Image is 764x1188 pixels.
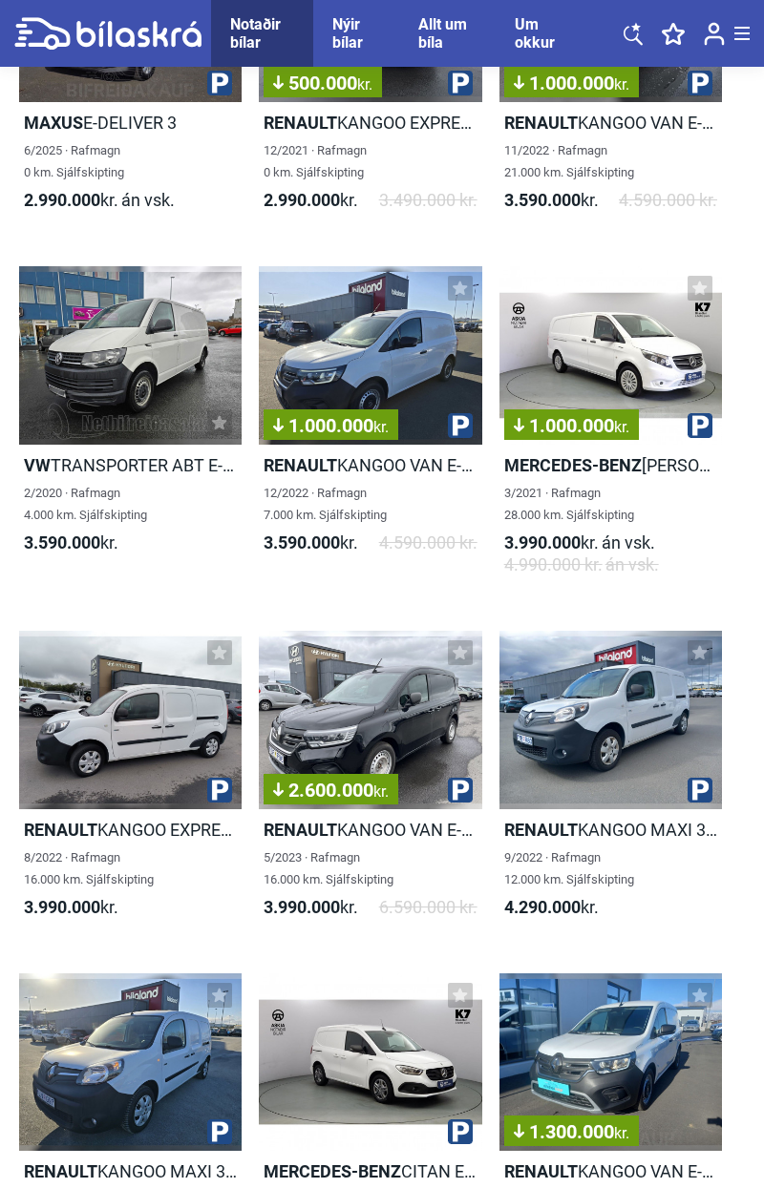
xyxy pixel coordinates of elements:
[19,1160,242,1182] h2: KANGOO MAXI 33KWH
[264,1161,401,1181] b: Mercedes-Benz
[688,71,712,95] img: parking.png
[504,531,655,553] span: kr.
[704,22,725,46] img: user-login.svg
[499,266,722,593] a: 1.000.000kr.Mercedes-Benz[PERSON_NAME] E BUISNESS3/2021 · Rafmagn28.000 km. Sjálfskipting3.990.00...
[504,896,599,918] span: kr.
[504,553,659,575] span: 4.990.000 kr.
[264,532,340,552] b: 3.590.000
[499,112,722,134] h2: KANGOO VAN E-TECH ELECTRI
[207,778,232,802] img: parking.png
[259,454,481,476] h2: KANGOO VAN E-TECH 45KWH
[504,113,578,133] b: Renault
[379,531,477,553] span: 4.590.000 kr.
[264,531,358,553] span: kr.
[688,778,712,802] img: parking.png
[448,413,473,438] img: parking.png
[259,819,481,841] h2: KANGOO VAN E-TECH 45KWH
[448,1119,473,1144] img: parking.png
[373,418,389,436] span: kr.
[24,896,118,918] span: kr.
[259,266,481,593] a: 1.000.000kr.RenaultKANGOO VAN E-TECH 45KWH12/2022 · Rafmagn7.000 km. Sjálfskipting3.590.000kr.4.5...
[514,416,629,435] span: 1.000.000
[619,189,717,211] span: 4.590.000 kr.
[514,73,629,93] span: 1.000.000
[264,486,387,522] span: 12/2022 · Rafmagn 7.000 km. Sjálfskipting
[230,15,294,52] a: Notaðir bílar
[504,1161,578,1181] b: Renault
[499,631,722,935] a: RenaultKANGOO MAXI 33KWH9/2022 · Rafmagn12.000 km. Sjálfskipting4.290.000kr.
[264,189,358,211] span: kr.
[259,1160,481,1182] h2: CITAN E MILLILANGUR BUSINESS
[373,782,389,801] span: kr.
[264,897,340,917] b: 3.990.000
[24,532,100,552] b: 3.590.000
[504,189,599,211] span: kr.
[504,897,581,917] b: 4.290.000
[448,71,473,95] img: parking.png
[515,15,566,52] a: Um okkur
[24,190,100,210] b: 2.990.000
[379,189,477,211] span: 3.490.000 kr.
[19,454,242,476] h2: TRANSPORTER ABT E- T6 L2H1
[259,631,481,935] a: 2.600.000kr.RenaultKANGOO VAN E-TECH 45KWH5/2023 · Rafmagn16.000 km. Sjálfskipting3.990.000kr.6.5...
[273,73,372,93] span: 500.000
[259,112,481,134] h2: KANGOO EXPRESS Z.E.
[504,190,581,210] b: 3.590.000
[264,143,367,179] span: 12/2021 · Rafmagn 0 km. Sjálfskipting
[24,143,124,179] span: 6/2025 · Rafmagn 0 km. Sjálfskipting
[504,532,581,552] b: 3.990.000
[19,819,242,841] h2: KANGOO EXPRESS Z.E. 33KWH
[504,820,578,840] b: Renault
[264,850,393,886] span: 5/2023 · Rafmagn 16.000 km. Sjálfskipting
[614,75,629,94] span: kr.
[19,631,242,935] a: RenaultKANGOO EXPRESS Z.E. 33KWH8/2022 · Rafmagn16.000 km. Sjálfskipting3.990.000kr.
[499,819,722,841] h2: KANGOO MAXI 33KWH
[614,418,629,436] span: kr.
[499,454,722,476] h2: [PERSON_NAME] E BUISNESS
[24,897,100,917] b: 3.990.000
[24,850,154,886] span: 8/2022 · Rafmagn 16.000 km. Sjálfskipting
[448,778,473,802] img: parking.png
[207,71,232,95] img: parking.png
[418,15,477,52] a: Allt um bíla
[207,1119,232,1144] img: parking.png
[504,850,634,886] span: 9/2022 · Rafmagn 12.000 km. Sjálfskipting
[24,189,175,211] span: kr.
[273,416,389,435] span: 1.000.000
[504,143,634,179] span: 11/2022 · Rafmagn 21.000 km. Sjálfskipting
[357,75,372,94] span: kr.
[264,455,337,475] b: Renault
[24,486,147,522] span: 2/2020 · Rafmagn 4.000 km. Sjálfskipting
[273,781,389,800] span: 2.600.000
[24,820,97,840] b: Renault
[688,413,712,438] img: parking.png
[264,113,337,133] b: Renault
[504,455,642,475] b: Mercedes-Benz
[19,112,242,134] h2: E-DELIVER 3
[264,820,337,840] b: Renault
[614,1124,629,1142] span: kr.
[264,190,340,210] b: 2.990.000
[19,266,242,593] a: VWTRANSPORTER ABT E- T6 L2H12/2020 · Rafmagn4.000 km. Sjálfskipting3.590.000kr.
[499,1160,722,1182] h2: KANGOO VAN E-TECH ELECTRI
[24,531,118,553] span: kr.
[24,113,83,133] b: Maxus
[514,1122,629,1141] span: 1.300.000
[24,1161,97,1181] b: Renault
[24,455,51,475] b: VW
[504,486,634,522] span: 3/2021 · Rafmagn 28.000 km. Sjálfskipting
[332,15,379,52] a: Nýir bílar
[264,896,358,918] span: kr.
[379,896,477,918] span: 6.590.000 kr.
